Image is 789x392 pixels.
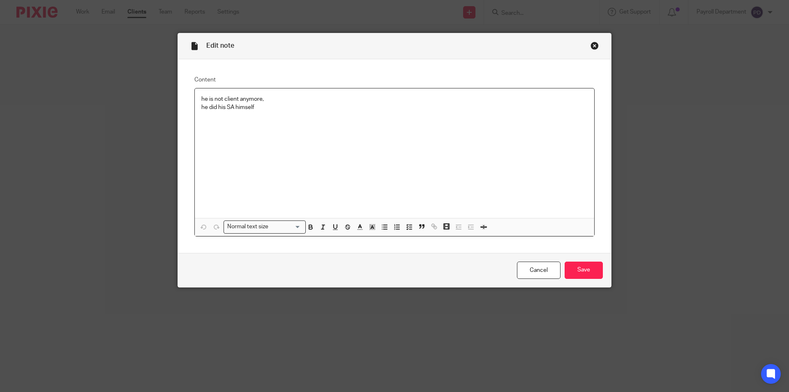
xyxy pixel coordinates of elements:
[517,262,561,279] a: Cancel
[201,95,588,112] p: he is not client anymore, he did his SA himself
[226,223,270,231] span: Normal text size
[194,76,595,84] label: Content
[565,262,603,279] input: Save
[591,42,599,50] div: Close this dialog window
[271,223,301,231] input: Search for option
[206,42,234,49] span: Edit note
[224,220,306,233] div: Search for option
